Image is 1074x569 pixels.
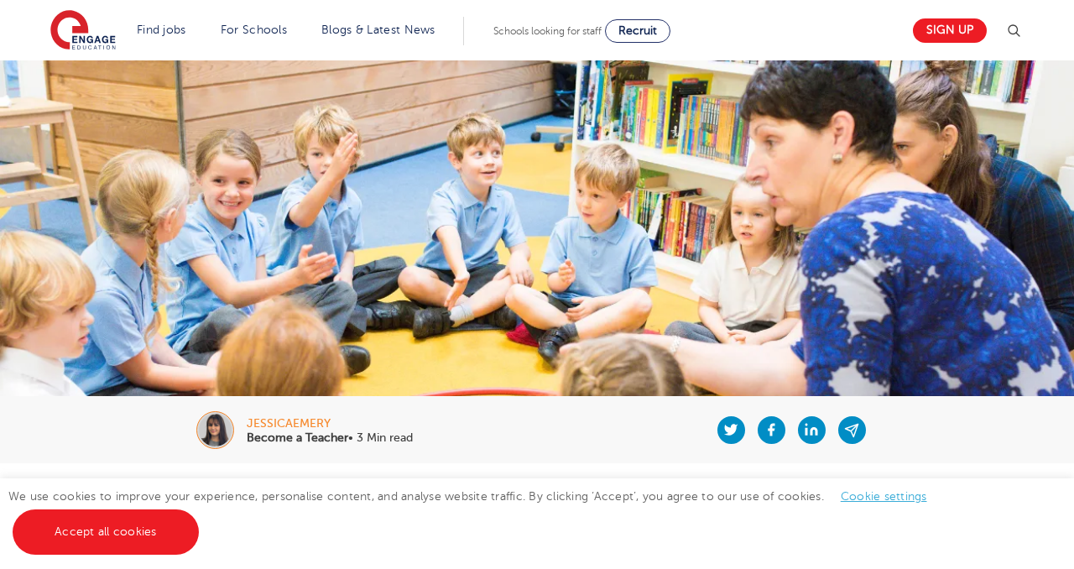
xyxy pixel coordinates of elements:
a: Accept all cookies [13,509,199,555]
a: For Schools [221,23,287,36]
a: Blogs & Latest News [321,23,435,36]
a: Cookie settings [841,490,927,503]
a: Sign up [913,18,987,43]
b: Become a Teacher [247,431,348,444]
span: Schools looking for staff [493,25,602,37]
span: We use cookies to improve your experience, personalise content, and analyse website traffic. By c... [8,490,944,538]
div: jessicaemery [247,418,413,430]
p: • 3 Min read [247,432,413,444]
span: Recruit [618,24,657,37]
a: Find jobs [137,23,186,36]
img: Engage Education [50,10,116,52]
a: Recruit [605,19,670,43]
